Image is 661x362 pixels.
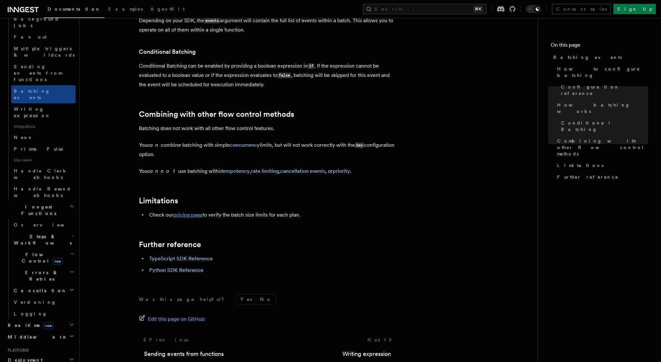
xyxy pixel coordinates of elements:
[557,174,619,180] span: Further reference
[557,66,648,79] span: How to configure batching
[355,143,364,148] code: key
[104,2,147,17] a: Examples
[555,135,648,160] a: Combining with other flow control methods
[139,141,396,159] p: You combine batching with simple limits, but will not work correctly with the configuration option.
[237,294,256,304] button: Yes
[552,4,611,14] a: Contact sales
[14,46,75,58] span: Multiple triggers & wildcards
[11,13,76,31] a: Background jobs
[139,124,396,133] p: Batching does not work with all other flow control features.
[204,18,220,23] code: events
[14,34,47,40] span: Fan out
[14,135,33,140] span: Neon
[149,267,204,273] a: Python SDK Reference
[256,294,276,304] button: No
[147,210,396,219] li: Check our to verify the batch size limits for each plan.
[333,168,350,174] a: priority
[5,322,54,329] span: Realtime
[11,183,76,201] a: Handle Resend webhooks
[474,6,483,12] kbd: ⌘K
[280,168,325,174] a: cancellation events
[5,331,76,343] button: Middleware
[5,201,76,219] button: Inngest Functions
[277,73,291,78] code: false
[14,186,71,198] span: Handle Resend webhooks
[108,6,143,12] span: Examples
[139,47,196,56] a: Conditional Batching
[147,142,161,148] em: can
[251,168,279,174] a: rate limiting
[11,132,76,143] a: Neon
[342,349,391,358] a: Writing expression
[139,110,294,119] a: Combining with other flow control methods
[139,296,229,302] p: Was this page helpful?
[139,240,201,249] a: Further reference
[5,219,76,320] div: Inngest Functions
[139,315,205,324] a: Edit this page on GitHub
[5,320,76,331] button: Realtimenew
[5,334,66,340] span: Middleware
[14,88,50,100] span: Batching events
[14,300,56,305] span: Versioning
[14,168,68,180] span: Handle Clerk webhooks
[11,31,76,43] a: Fan out
[14,64,62,82] span: Sending events from functions
[11,267,76,285] button: Errors & Retries
[150,6,185,12] span: AgentKit
[11,269,70,282] span: Errors & Retries
[11,219,76,231] a: Overview
[149,255,213,262] a: TypeScript SDK Reference
[555,160,648,171] a: Limitations
[43,322,54,329] span: new
[11,231,76,249] button: Steps & Workflows
[44,2,104,18] a: Documentation
[551,41,648,51] h4: On this page
[219,168,250,174] a: idempotency
[139,334,192,346] a: Previous
[11,233,72,246] span: Steps & Workflows
[148,315,205,324] span: Edit this page on GitHub
[11,121,76,132] span: Integrations
[557,138,648,157] span: Combining with other flow control methods
[561,84,648,97] span: Configuration reference
[139,61,396,89] p: Conditional Batching can be enabled by providing a boolean expression in . If the expression cann...
[139,16,396,34] p: Depending on your SDK, the argument will contain the full list of events within a batch. This all...
[139,167,396,176] p: You use batching with , , , or .
[553,54,622,60] span: Batching events
[558,81,648,99] a: Configuration reference
[557,102,648,115] span: How batching works
[11,251,71,264] span: Flow Control
[11,43,76,61] a: Multiple triggers & wildcards
[526,5,541,13] button: Toggle dark mode
[147,2,188,17] a: AgentKit
[230,142,260,148] a: concurrency
[11,143,76,155] a: Prisma Pulse
[364,334,396,346] a: Next
[11,61,76,85] a: Sending events from functions
[144,349,224,358] a: Sending events from functions
[555,99,648,117] a: How batching works
[555,63,648,81] a: How to configure batching
[11,103,76,121] a: Writing expression
[557,162,603,169] span: Limitations
[11,287,67,294] span: Cancellation
[11,296,76,308] a: Versioning
[14,146,64,152] span: Prisma Pulse
[561,120,648,133] span: Conditional Batching
[11,285,76,296] button: Cancellation
[363,4,486,14] button: Search...⌘K
[555,171,648,183] a: Further reference
[558,117,648,135] a: Conditional Batching
[14,107,50,118] span: Writing expression
[139,196,178,205] a: Limitations
[11,308,76,320] a: Logging
[14,311,47,316] span: Logging
[52,258,63,265] span: new
[147,168,178,174] em: cannot
[5,348,29,353] span: Platform
[11,165,76,183] a: Handle Clerk webhooks
[551,51,648,63] a: Batching events
[14,222,80,227] span: Overview
[173,212,203,218] a: pricing page
[308,63,314,69] code: if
